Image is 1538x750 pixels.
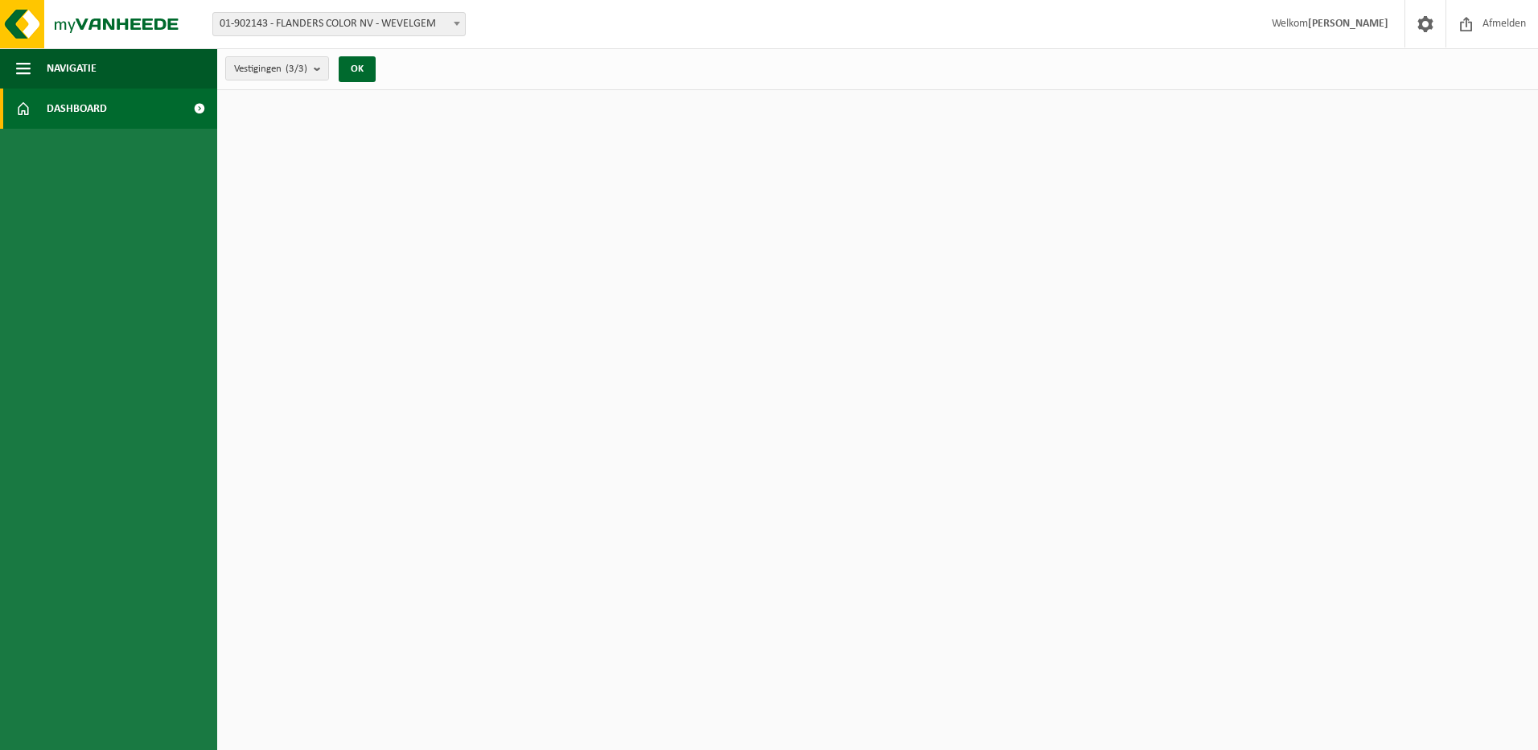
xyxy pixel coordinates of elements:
button: Vestigingen(3/3) [225,56,329,80]
strong: [PERSON_NAME] [1308,18,1388,30]
span: Navigatie [47,48,97,89]
button: OK [339,56,376,82]
count: (3/3) [286,64,307,74]
span: Dashboard [47,89,107,129]
span: 01-902143 - FLANDERS COLOR NV - WEVELGEM [213,13,465,35]
span: 01-902143 - FLANDERS COLOR NV - WEVELGEM [212,12,466,36]
span: Vestigingen [234,57,307,81]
